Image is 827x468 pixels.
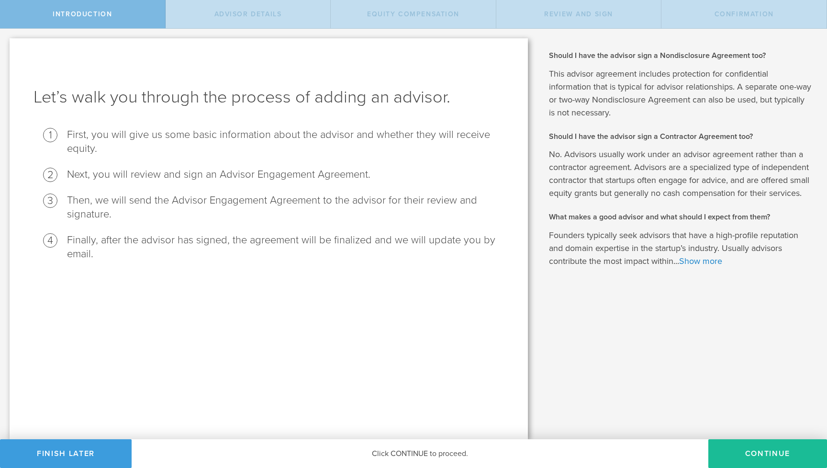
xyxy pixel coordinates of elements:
li: Finally, after the advisor has signed, the agreement will be finalized and we will update you by ... [67,233,504,261]
span: Introduction [53,10,112,18]
a: Show more [679,256,722,266]
iframe: Chat Widget [779,393,827,439]
p: Founders typically seek advisors that have a high-profile reputation and domain expertise in the ... [549,229,813,268]
h2: What makes a good advisor and what should I expect from them? [549,212,813,222]
h2: Should I have the advisor sign a Nondisclosure Agreement too? [549,50,813,61]
p: No. Advisors usually work under an advisor agreement rather than a contractor agreement. Advisors... [549,148,813,200]
li: Next, you will review and sign an Advisor Engagement Agreement. [67,168,504,182]
li: First, you will give us some basic information about the advisor and whether they will receive eq... [67,128,504,156]
p: This advisor agreement includes protection for confidential information that is typical for advis... [549,68,813,119]
span: Review and Sign [544,10,613,18]
div: Click CONTINUE to proceed. [132,439,708,468]
h2: Should I have the advisor sign a Contractor Agreement too? [549,131,813,142]
span: Confirmation [715,10,774,18]
li: Then, we will send the Advisor Engagement Agreement to the advisor for their review and signature. [67,194,504,221]
h1: Let’s walk you through the process of adding an advisor. [34,86,504,109]
button: Continue [708,439,827,468]
span: Advisor Details [214,10,282,18]
span: Equity Compensation [367,10,459,18]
